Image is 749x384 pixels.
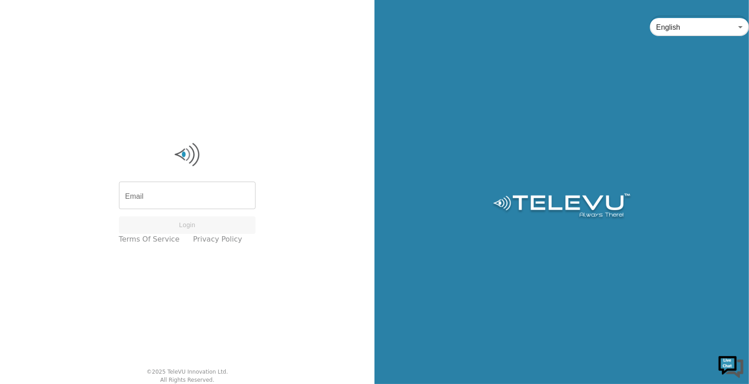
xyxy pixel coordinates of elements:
[193,234,242,245] a: Privacy Policy
[717,352,744,379] img: Chat Widget
[146,368,228,376] div: © 2025 TeleVU Innovation Ltd.
[492,193,632,220] img: Logo
[160,376,214,384] div: All Rights Reserved.
[119,234,180,245] a: Terms of Service
[119,141,256,168] img: Logo
[650,14,749,40] div: English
